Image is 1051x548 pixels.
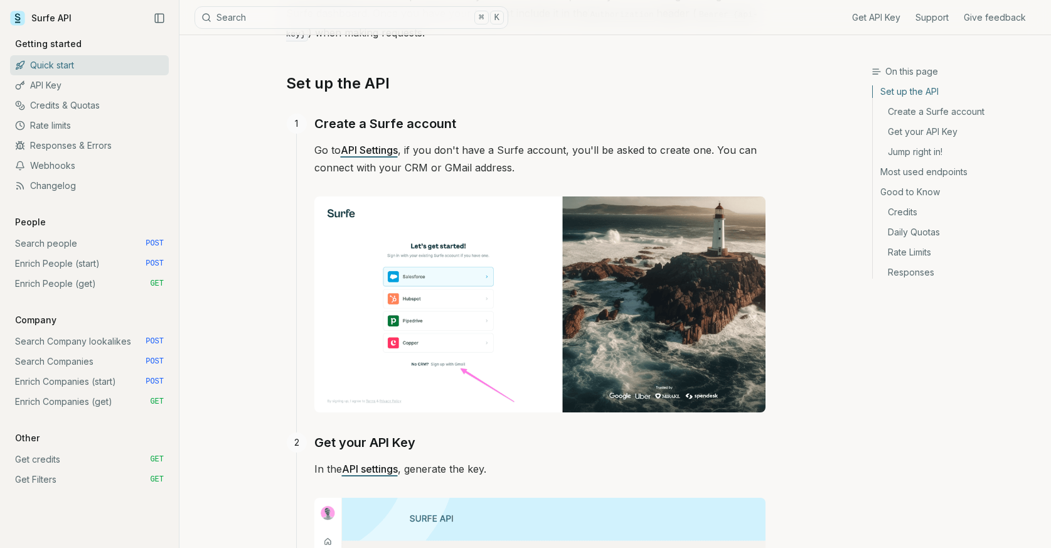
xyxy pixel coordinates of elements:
[195,6,508,29] button: Search⌘K
[10,274,169,294] a: Enrich People (get) GET
[342,463,398,475] a: API settings
[286,73,390,94] a: Set up the API
[873,202,1041,222] a: Credits
[915,11,949,24] a: Support
[150,454,164,465] span: GET
[873,242,1041,262] a: Rate Limits
[150,279,164,289] span: GET
[146,259,164,269] span: POST
[10,136,169,156] a: Responses & Errors
[10,392,169,412] a: Enrich Companies (get) GET
[146,377,164,387] span: POST
[146,357,164,367] span: POST
[10,254,169,274] a: Enrich People (start) POST
[10,55,169,75] a: Quick start
[314,196,766,412] img: Image
[150,397,164,407] span: GET
[873,182,1041,202] a: Good to Know
[10,470,169,490] a: Get Filters GET
[872,65,1041,78] h3: On this page
[10,176,169,196] a: Changelog
[852,11,900,24] a: Get API Key
[964,11,1026,24] a: Give feedback
[10,234,169,254] a: Search people POST
[341,144,398,156] a: API Settings
[150,475,164,485] span: GET
[490,11,504,24] kbd: K
[10,449,169,470] a: Get credits GET
[873,85,1041,102] a: Set up the API
[314,141,766,176] p: Go to , if you don't have a Surfe account, you'll be asked to create one. You can connect with yo...
[474,11,488,24] kbd: ⌘
[10,352,169,372] a: Search Companies POST
[10,156,169,176] a: Webhooks
[10,372,169,392] a: Enrich Companies (start) POST
[146,336,164,347] span: POST
[873,142,1041,162] a: Jump right in!
[314,114,456,134] a: Create a Surfe account
[314,432,415,453] a: Get your API Key
[10,116,169,136] a: Rate limits
[873,262,1041,279] a: Responses
[10,38,87,50] p: Getting started
[150,9,169,28] button: Collapse Sidebar
[873,162,1041,182] a: Most used endpoints
[873,222,1041,242] a: Daily Quotas
[10,331,169,352] a: Search Company lookalikes POST
[10,9,72,28] a: Surfe API
[873,122,1041,142] a: Get your API Key
[10,216,51,228] p: People
[873,102,1041,122] a: Create a Surfe account
[10,95,169,116] a: Credits & Quotas
[10,432,45,444] p: Other
[146,239,164,249] span: POST
[10,75,169,95] a: API Key
[10,314,61,326] p: Company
